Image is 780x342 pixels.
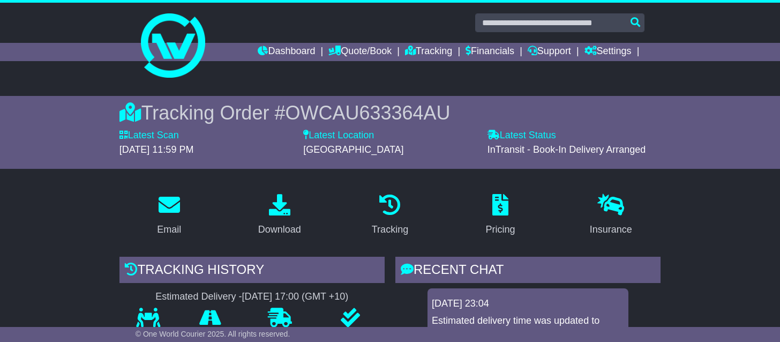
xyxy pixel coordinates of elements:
a: Pricing [479,190,522,241]
span: [GEOGRAPHIC_DATA] [303,144,403,155]
div: Download [258,222,301,237]
div: Insurance [590,222,632,237]
div: Tracking Order # [119,101,661,124]
div: Tracking history [119,257,385,286]
a: Tracking [405,43,452,61]
div: Email [157,222,181,237]
a: Settings [584,43,632,61]
span: © One World Courier 2025. All rights reserved. [136,330,290,338]
a: Tracking [365,190,415,241]
a: Quote/Book [328,43,392,61]
div: [DATE] 23:04 [432,298,624,310]
span: InTransit - Book-In Delivery Arranged [487,144,646,155]
div: RECENT CHAT [395,257,661,286]
label: Latest Location [303,130,374,142]
div: Tracking [372,222,408,237]
label: Latest Scan [119,130,179,142]
a: Email [150,190,188,241]
a: Download [251,190,308,241]
a: Insurance [583,190,639,241]
a: Financials [466,43,514,61]
label: Latest Status [487,130,556,142]
div: [DATE] 17:00 (GMT +10) [242,291,348,303]
span: OWCAU633364AU [285,102,450,124]
a: Dashboard [258,43,315,61]
div: Estimated Delivery - [119,291,385,303]
span: [DATE] 11:59 PM [119,144,194,155]
a: Support [528,43,571,61]
div: Pricing [486,222,515,237]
